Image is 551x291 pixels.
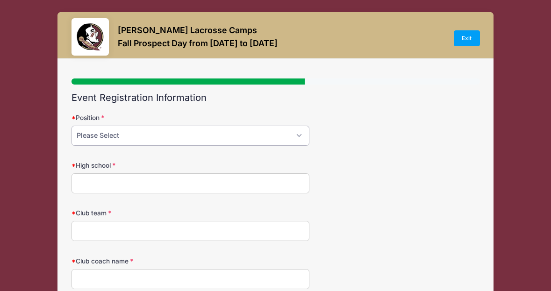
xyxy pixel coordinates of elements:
[454,30,480,46] a: Exit
[72,113,208,122] label: Position
[72,92,480,103] h2: Event Registration Information
[72,208,208,218] label: Club team
[118,38,278,48] h3: Fall Prospect Day from [DATE] to [DATE]
[72,256,208,266] label: Club coach name
[72,161,208,170] label: High school
[118,25,278,35] h3: [PERSON_NAME] Lacrosse Camps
